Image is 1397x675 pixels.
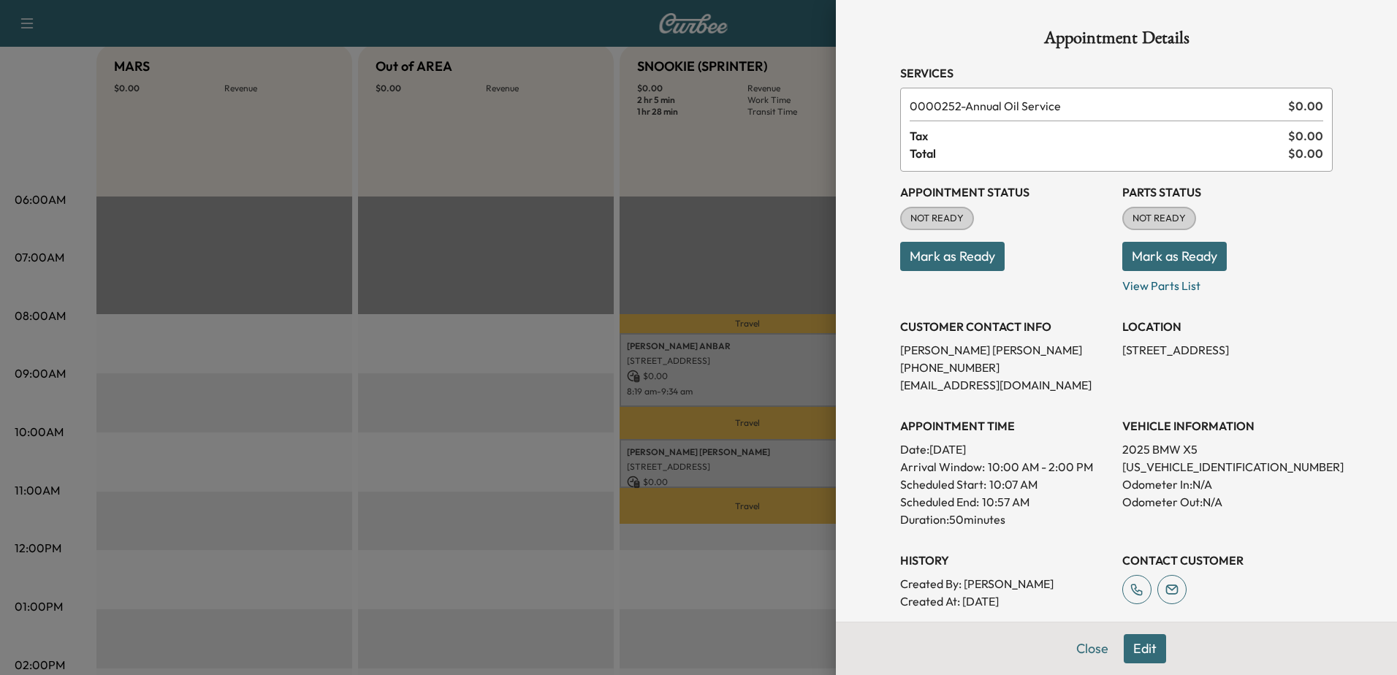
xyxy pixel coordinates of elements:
[1124,211,1195,226] span: NOT READY
[1122,417,1333,435] h3: VEHICLE INFORMATION
[1122,183,1333,201] h3: Parts Status
[900,376,1111,394] p: [EMAIL_ADDRESS][DOMAIN_NAME]
[1067,634,1118,663] button: Close
[900,417,1111,435] h3: APPOINTMENT TIME
[988,458,1093,476] span: 10:00 AM - 2:00 PM
[900,592,1111,610] p: Created At : [DATE]
[900,441,1111,458] p: Date: [DATE]
[1122,271,1333,294] p: View Parts List
[1122,476,1333,493] p: Odometer In: N/A
[1288,97,1323,115] span: $ 0.00
[1124,634,1166,663] button: Edit
[910,97,1282,115] span: Annual Oil Service
[900,458,1111,476] p: Arrival Window:
[900,341,1111,359] p: [PERSON_NAME] [PERSON_NAME]
[900,29,1333,53] h1: Appointment Details
[1122,552,1333,569] h3: CONTACT CUSTOMER
[900,183,1111,201] h3: Appointment Status
[1122,493,1333,511] p: Odometer Out: N/A
[1288,145,1323,162] span: $ 0.00
[900,359,1111,376] p: [PHONE_NUMBER]
[900,64,1333,82] h3: Services
[900,476,986,493] p: Scheduled Start:
[1122,242,1227,271] button: Mark as Ready
[900,242,1005,271] button: Mark as Ready
[910,145,1288,162] span: Total
[900,575,1111,592] p: Created By : [PERSON_NAME]
[900,552,1111,569] h3: History
[1122,458,1333,476] p: [US_VEHICLE_IDENTIFICATION_NUMBER]
[1122,341,1333,359] p: [STREET_ADDRESS]
[900,511,1111,528] p: Duration: 50 minutes
[989,476,1038,493] p: 10:07 AM
[900,493,979,511] p: Scheduled End:
[982,493,1029,511] p: 10:57 AM
[902,211,972,226] span: NOT READY
[1288,127,1323,145] span: $ 0.00
[1122,318,1333,335] h3: LOCATION
[910,127,1288,145] span: Tax
[900,318,1111,335] h3: CUSTOMER CONTACT INFO
[1122,441,1333,458] p: 2025 BMW X5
